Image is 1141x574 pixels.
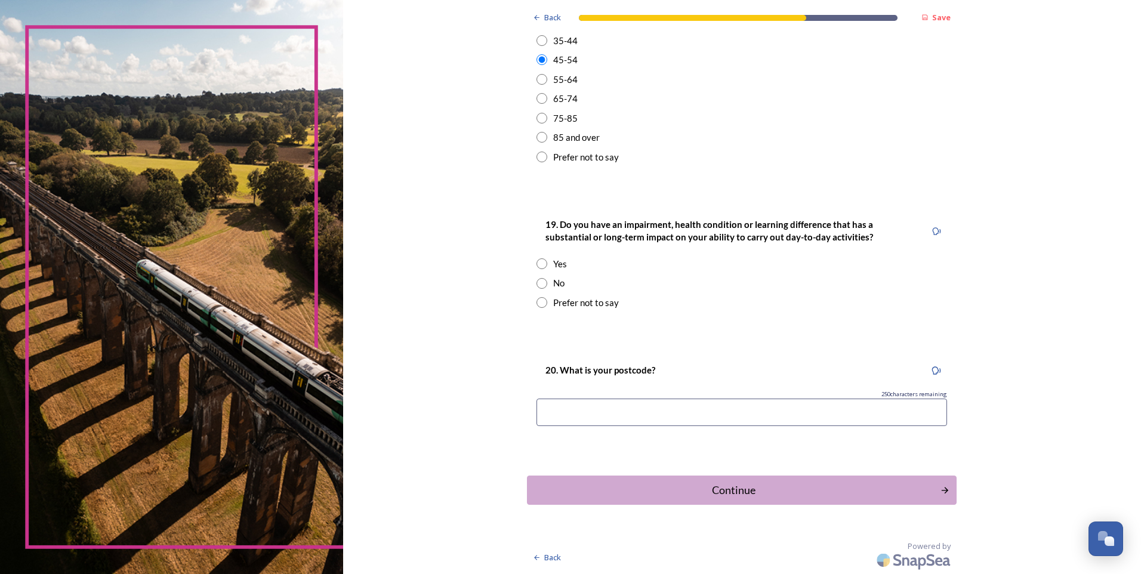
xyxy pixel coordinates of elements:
[932,12,951,23] strong: Save
[553,53,578,67] div: 45-54
[553,92,578,106] div: 65-74
[553,276,565,290] div: No
[873,546,957,574] img: SnapSea Logo
[553,257,567,271] div: Yes
[881,390,947,399] span: 250 characters remaining
[544,12,561,23] span: Back
[553,150,619,164] div: Prefer not to say
[553,34,578,48] div: 35-44
[553,73,578,87] div: 55-64
[527,476,957,505] button: Continue
[544,552,561,563] span: Back
[553,131,600,144] div: 85 and over
[553,112,578,125] div: 75-85
[908,541,951,552] span: Powered by
[545,365,655,375] strong: 20. What is your postcode?
[553,296,619,310] div: Prefer not to say
[1088,521,1123,556] button: Open Chat
[534,482,934,498] div: Continue
[545,219,875,242] strong: 19. Do you have an impairment, health condition or learning difference that has a substantial or ...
